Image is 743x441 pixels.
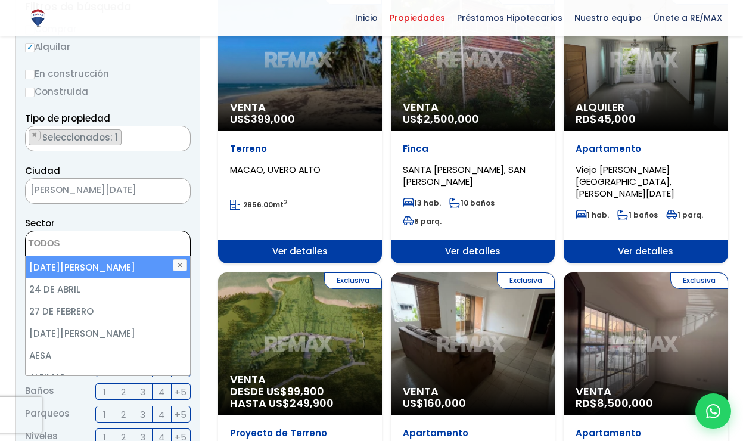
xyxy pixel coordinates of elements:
span: RD$ [576,396,653,411]
span: 1 parq. [666,210,703,220]
p: Finca [403,143,543,155]
p: Proyecto de Terreno [230,427,370,439]
span: US$ [403,396,466,411]
textarea: Search [26,231,141,257]
span: SANTO DOMINGO DE GUZMÁN [25,178,191,204]
span: 3 [140,384,145,399]
span: Propiedades [384,9,451,27]
span: Venta [230,374,370,386]
span: Viejo [PERSON_NAME][GEOGRAPHIC_DATA], [PERSON_NAME][DATE] [576,163,674,200]
button: ✕ [173,259,187,271]
span: DESDE US$ [230,386,370,409]
span: Exclusiva [324,272,382,289]
input: En construcción [25,70,35,79]
button: Remove item [29,130,41,141]
button: Remove all items [160,182,178,201]
span: 2 [121,407,126,422]
span: 399,000 [251,111,295,126]
textarea: Search [26,126,32,152]
span: Exclusiva [670,272,728,289]
sup: 2 [284,198,288,207]
span: US$ [230,111,295,126]
span: Venta [403,386,543,397]
p: Apartamento [576,143,716,155]
span: 8,500,000 [597,396,653,411]
p: Terreno [230,143,370,155]
span: 4 [158,384,164,399]
span: 10 baños [449,198,495,208]
span: 160,000 [424,396,466,411]
p: Apartamento [576,427,716,439]
span: 45,000 [597,111,636,126]
span: MACAO, UVERO ALTO [230,163,321,176]
input: Alquilar [25,43,35,52]
span: × [32,130,38,141]
span: Venta [403,101,543,113]
span: Parqueos [25,406,70,423]
label: Construida [25,84,191,99]
span: Baños [25,383,54,400]
span: Sector [25,217,55,229]
span: Ver detalles [218,240,382,263]
span: 249,900 [290,396,334,411]
span: Seleccionados: 1 [41,131,121,144]
button: Remove all items [177,129,184,141]
span: Ciudad [25,164,60,177]
span: Alquiler [576,101,716,113]
span: 4 [158,407,164,422]
span: Préstamos Hipotecarios [451,9,568,27]
span: RD$ [576,111,636,126]
span: mt [230,200,288,210]
span: Nuestro equipo [568,9,648,27]
span: Inicio [349,9,384,27]
span: 99,900 [287,384,324,399]
span: 1 [103,407,106,422]
li: ALFIMAR [26,367,190,389]
span: SANTO DOMINGO DE GUZMÁN [26,182,160,198]
span: Tipo de propiedad [25,112,110,125]
li: AESA [26,344,190,367]
li: [DATE][PERSON_NAME] [26,256,190,278]
span: × [172,186,178,197]
span: 2,500,000 [424,111,479,126]
input: Construida [25,88,35,97]
span: Ver detalles [564,240,728,263]
span: 2 [121,384,126,399]
span: Venta [230,101,370,113]
span: HASTA US$ [230,397,370,409]
span: 1 hab. [576,210,609,220]
span: 3 [140,407,145,422]
span: 2856.00 [243,200,273,210]
span: +5 [175,407,186,422]
li: 24 DE ABRIL [26,278,190,300]
span: 13 hab. [403,198,441,208]
span: 6 parq. [403,216,442,226]
span: × [178,130,184,141]
p: Apartamento [403,427,543,439]
li: [DATE][PERSON_NAME] [26,322,190,344]
label: Alquilar [25,39,191,54]
span: US$ [403,111,479,126]
img: Logo de REMAX [27,8,48,29]
span: Únete a RE/MAX [648,9,728,27]
span: Ver detalles [391,240,555,263]
span: SANTA [PERSON_NAME], SAN [PERSON_NAME] [403,163,526,188]
span: +5 [175,384,186,399]
span: Venta [576,386,716,397]
li: 27 DE FEBRERO [26,300,190,322]
span: Exclusiva [497,272,555,289]
span: 1 baños [617,210,658,220]
label: En construcción [25,66,191,81]
span: 1 [103,384,106,399]
li: EDIFICIO O SOLAR [29,129,122,145]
